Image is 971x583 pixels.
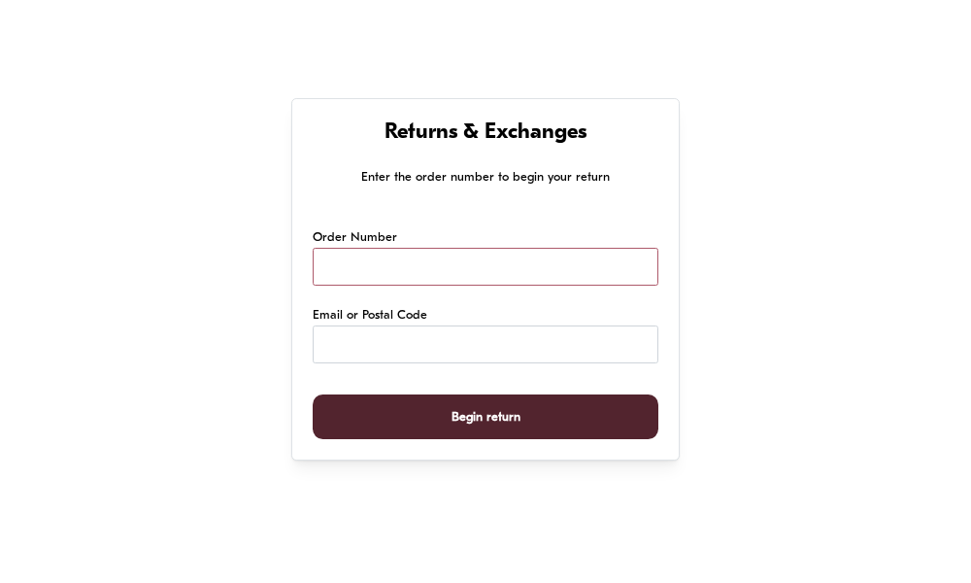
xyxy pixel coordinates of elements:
[313,120,658,148] h1: Returns & Exchanges
[313,167,658,188] p: Enter the order number to begin your return
[452,395,520,439] span: Begin return
[313,228,397,248] label: Order Number
[313,394,658,440] button: Begin return
[313,306,427,326] label: Email or Postal Code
